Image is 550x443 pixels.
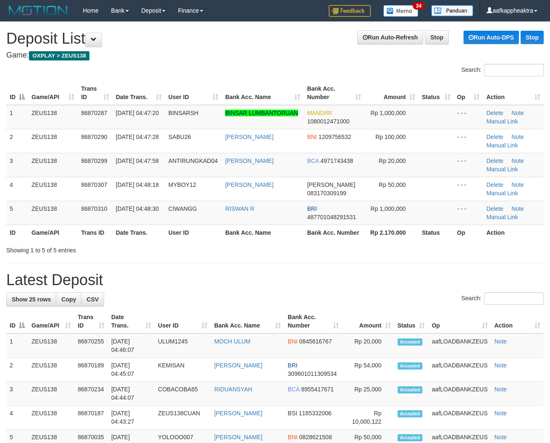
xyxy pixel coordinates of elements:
a: Note [495,362,507,369]
span: 86870299 [81,157,107,164]
td: 3 [6,382,28,406]
a: Manual Link [486,142,518,149]
th: User ID: activate to sort column ascending [155,309,211,333]
a: Note [495,386,507,393]
td: [DATE] 04:46:07 [108,333,155,358]
td: Rp 10,000,122 [342,406,394,430]
a: Run Auto-Refresh [357,30,423,45]
td: ULUM1245 [155,333,211,358]
span: BINSARSH [168,110,199,116]
td: ZEUS138 [28,201,78,225]
a: RISWAN R [225,205,254,212]
span: 86870310 [81,205,107,212]
th: Rp 2.170.000 [364,225,418,240]
td: aafLOADBANKZEUS [428,382,491,406]
span: [DATE] 04:47:58 [116,157,159,164]
td: ZEUS138 [28,406,74,430]
h4: Game: [6,51,544,60]
td: 4 [6,406,28,430]
span: [PERSON_NAME] [307,181,355,188]
td: Rp 54,000 [342,358,394,382]
span: Copy 0828621508 to clipboard [299,434,332,440]
th: Bank Acc. Number: activate to sort column ascending [284,309,342,333]
th: Bank Acc. Name: activate to sort column ascending [211,309,284,333]
a: RIDUANSYAH [214,386,252,393]
span: Copy 0845616767 to clipboard [299,338,332,345]
th: Amount: activate to sort column ascending [342,309,394,333]
td: 2 [6,129,28,153]
td: COBACOBA65 [155,382,211,406]
td: ZEUS138 [28,129,78,153]
th: ID: activate to sort column descending [6,309,28,333]
th: Bank Acc. Number: activate to sort column ascending [304,81,364,105]
a: [PERSON_NAME] [225,157,273,164]
td: [DATE] 04:44:07 [108,382,155,406]
td: 1 [6,333,28,358]
label: Search: [461,64,544,76]
span: [DATE] 04:48:18 [116,181,159,188]
span: 34 [413,2,424,10]
th: Action: activate to sort column ascending [491,309,544,333]
a: MOCH ULUM [214,338,250,345]
span: BNI [288,434,297,440]
span: [DATE] 04:47:20 [116,110,159,116]
span: OXPLAY > ZEUS138 [29,51,89,60]
img: MOTION_logo.png [6,4,70,17]
span: BRI [307,205,317,212]
span: CIWANGG [168,205,197,212]
span: MYBOY12 [168,181,196,188]
td: 86870189 [74,358,108,382]
span: ANTIRUNGKAD04 [168,157,217,164]
th: Status [419,225,454,240]
td: ZEUS138CUAN [155,406,211,430]
h1: Latest Deposit [6,272,544,288]
label: Search: [461,292,544,305]
td: ZEUS138 [28,333,74,358]
a: [PERSON_NAME] [225,181,273,188]
input: Search: [484,292,544,305]
th: Game/API: activate to sort column ascending [28,81,78,105]
a: Copy [56,292,81,307]
th: Action: activate to sort column ascending [483,81,544,105]
span: Copy 309601011309534 to clipboard [288,370,337,377]
span: BRI [288,362,297,369]
a: [PERSON_NAME] [214,362,262,369]
img: Feedback.jpg [329,5,371,17]
span: 86870290 [81,134,107,140]
span: MANDIRI [307,110,332,116]
a: Delete [486,134,503,140]
span: Show 25 rows [12,296,51,303]
td: - - - [454,201,483,225]
span: Accepted [398,362,423,370]
a: Manual Link [486,118,518,125]
th: ID [6,225,28,240]
span: Rp 20,000 [379,157,406,164]
td: 5 [6,201,28,225]
span: Copy 487701048291531 to clipboard [307,214,356,220]
a: Delete [486,110,503,116]
span: BNI [307,134,317,140]
a: [PERSON_NAME] [214,434,262,440]
th: Status: activate to sort column ascending [394,309,429,333]
a: CSV [81,292,104,307]
a: [PERSON_NAME] [225,134,273,140]
td: [DATE] 04:43:27 [108,406,155,430]
a: Note [495,434,507,440]
input: Search: [484,64,544,76]
a: Manual Link [486,166,518,173]
a: Note [495,410,507,417]
td: aafLOADBANKZEUS [428,333,491,358]
span: Accepted [398,386,423,393]
th: Status: activate to sort column ascending [419,81,454,105]
a: Note [511,205,524,212]
td: 4 [6,177,28,201]
span: Copy 4971743438 to clipboard [320,157,353,164]
span: BNI [288,338,297,345]
td: ZEUS138 [28,105,78,129]
th: Game/API [28,225,78,240]
span: Accepted [398,434,423,441]
span: BCA [288,386,299,393]
a: Run Auto-DPS [464,31,519,44]
th: Trans ID: activate to sort column ascending [78,81,113,105]
a: Stop [425,30,449,45]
